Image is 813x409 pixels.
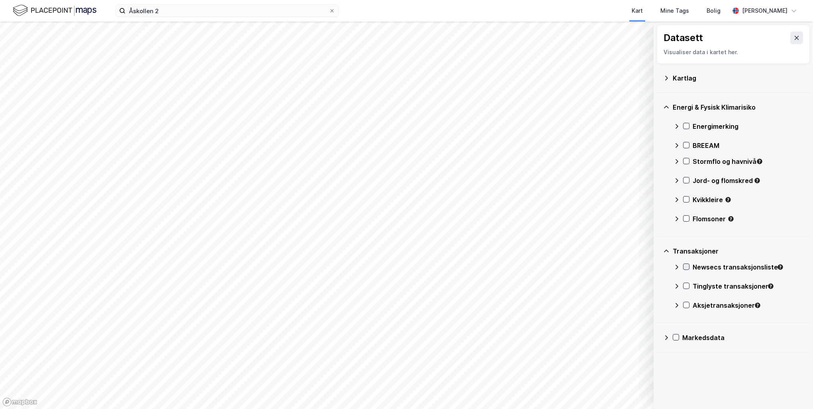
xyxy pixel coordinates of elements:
[693,122,803,131] div: Energimerking
[742,6,787,16] div: [PERSON_NAME]
[693,141,803,150] div: BREEAM
[693,262,803,272] div: Newsecs transaksjonsliste
[767,283,774,290] div: Tooltip anchor
[773,371,813,409] iframe: Chat Widget
[754,177,761,184] div: Tooltip anchor
[2,397,37,407] a: Mapbox homepage
[664,47,803,57] div: Visualiser data i kartet her.
[664,31,703,44] div: Datasett
[756,158,763,165] div: Tooltip anchor
[693,281,803,291] div: Tinglyste transaksjoner
[693,195,803,204] div: Kvikkleire
[673,102,803,112] div: Energi & Fysisk Klimarisiko
[660,6,689,16] div: Mine Tags
[126,5,329,17] input: Søk på adresse, matrikkel, gårdeiere, leietakere eller personer
[777,263,784,271] div: Tooltip anchor
[754,302,761,309] div: Tooltip anchor
[673,73,803,83] div: Kartlag
[693,214,803,224] div: Flomsoner
[673,246,803,256] div: Transaksjoner
[693,301,803,310] div: Aksjetransaksjoner
[693,176,803,185] div: Jord- og flomskred
[707,6,721,16] div: Bolig
[727,215,734,222] div: Tooltip anchor
[693,157,803,166] div: Stormflo og havnivå
[632,6,643,16] div: Kart
[682,333,803,342] div: Markedsdata
[13,4,96,18] img: logo.f888ab2527a4732fd821a326f86c7f29.svg
[725,196,732,203] div: Tooltip anchor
